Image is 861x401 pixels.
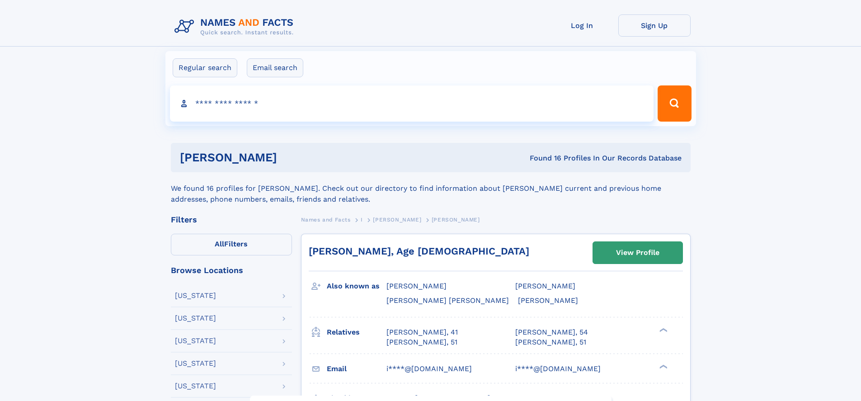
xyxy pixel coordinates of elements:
[515,282,575,290] span: [PERSON_NAME]
[373,214,421,225] a: [PERSON_NAME]
[175,337,216,344] div: [US_STATE]
[175,292,216,299] div: [US_STATE]
[616,242,659,263] div: View Profile
[546,14,618,37] a: Log In
[432,217,480,223] span: [PERSON_NAME]
[515,327,588,337] a: [PERSON_NAME], 54
[518,296,578,305] span: [PERSON_NAME]
[386,337,457,347] a: [PERSON_NAME], 51
[618,14,691,37] a: Sign Up
[171,216,292,224] div: Filters
[309,245,529,257] a: [PERSON_NAME], Age [DEMOGRAPHIC_DATA]
[327,361,386,377] h3: Email
[515,337,586,347] a: [PERSON_NAME], 51
[171,234,292,255] label: Filters
[171,14,301,39] img: Logo Names and Facts
[180,152,404,163] h1: [PERSON_NAME]
[361,217,363,223] span: I
[386,282,447,290] span: [PERSON_NAME]
[386,327,458,337] a: [PERSON_NAME], 41
[593,242,682,264] a: View Profile
[373,217,421,223] span: [PERSON_NAME]
[171,172,691,205] div: We found 16 profiles for [PERSON_NAME]. Check out our directory to find information about [PERSON...
[175,360,216,367] div: [US_STATE]
[173,58,237,77] label: Regular search
[247,58,303,77] label: Email search
[386,296,509,305] span: [PERSON_NAME] [PERSON_NAME]
[171,266,292,274] div: Browse Locations
[657,363,668,369] div: ❯
[327,278,386,294] h3: Also known as
[301,214,351,225] a: Names and Facts
[403,153,682,163] div: Found 16 Profiles In Our Records Database
[327,325,386,340] h3: Relatives
[361,214,363,225] a: I
[657,327,668,333] div: ❯
[170,85,654,122] input: search input
[175,382,216,390] div: [US_STATE]
[658,85,691,122] button: Search Button
[215,240,224,248] span: All
[175,315,216,322] div: [US_STATE]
